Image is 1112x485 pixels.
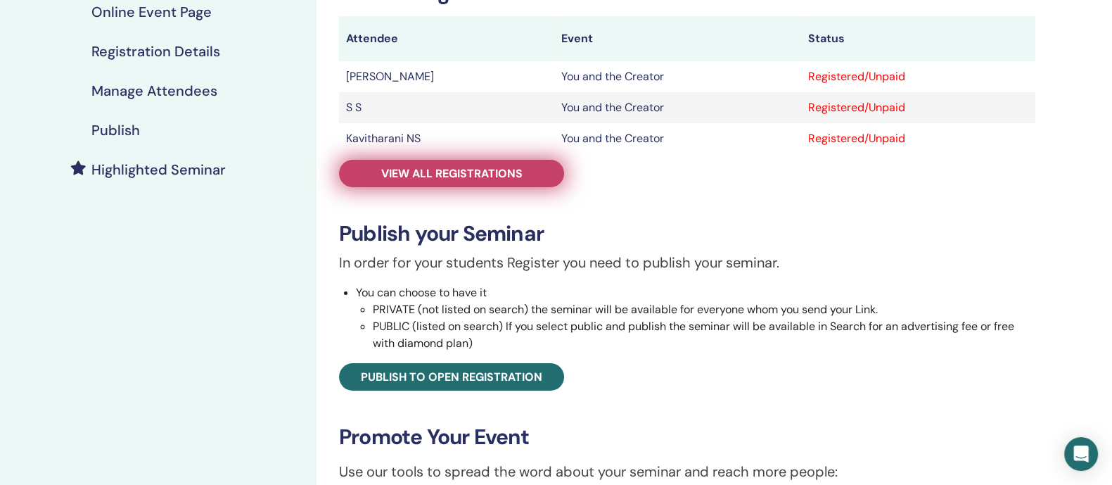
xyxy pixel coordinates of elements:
span: View all registrations [381,166,523,181]
h4: Online Event Page [91,4,212,20]
div: Registered/Unpaid [807,130,1028,147]
td: [PERSON_NAME] [339,61,554,92]
th: Status [800,16,1035,61]
h4: Publish [91,122,140,139]
td: You and the Creator [554,92,800,123]
h3: Publish your Seminar [339,221,1035,246]
div: Registered/Unpaid [807,99,1028,116]
p: Use our tools to spread the word about your seminar and reach more people: [339,461,1035,482]
td: Kavitharani NS [339,123,554,154]
span: Publish to open registration [361,370,542,384]
td: You and the Creator [554,123,800,154]
h4: Highlighted Seminar [91,161,226,178]
li: You can choose to have it [356,284,1035,352]
td: You and the Creator [554,61,800,92]
div: Open Intercom Messenger [1064,437,1098,471]
li: PRIVATE (not listed on search) the seminar will be available for everyone whom you send your Link. [373,301,1035,318]
li: PUBLIC (listed on search) If you select public and publish the seminar will be available in Searc... [373,318,1035,352]
h4: Registration Details [91,43,220,60]
h4: Manage Attendees [91,82,217,99]
p: In order for your students Register you need to publish your seminar. [339,252,1035,273]
a: View all registrations [339,160,564,187]
div: Registered/Unpaid [807,68,1028,85]
a: Publish to open registration [339,363,564,391]
td: S S [339,92,554,123]
th: Event [554,16,800,61]
th: Attendee [339,16,554,61]
h3: Promote Your Event [339,424,1035,450]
